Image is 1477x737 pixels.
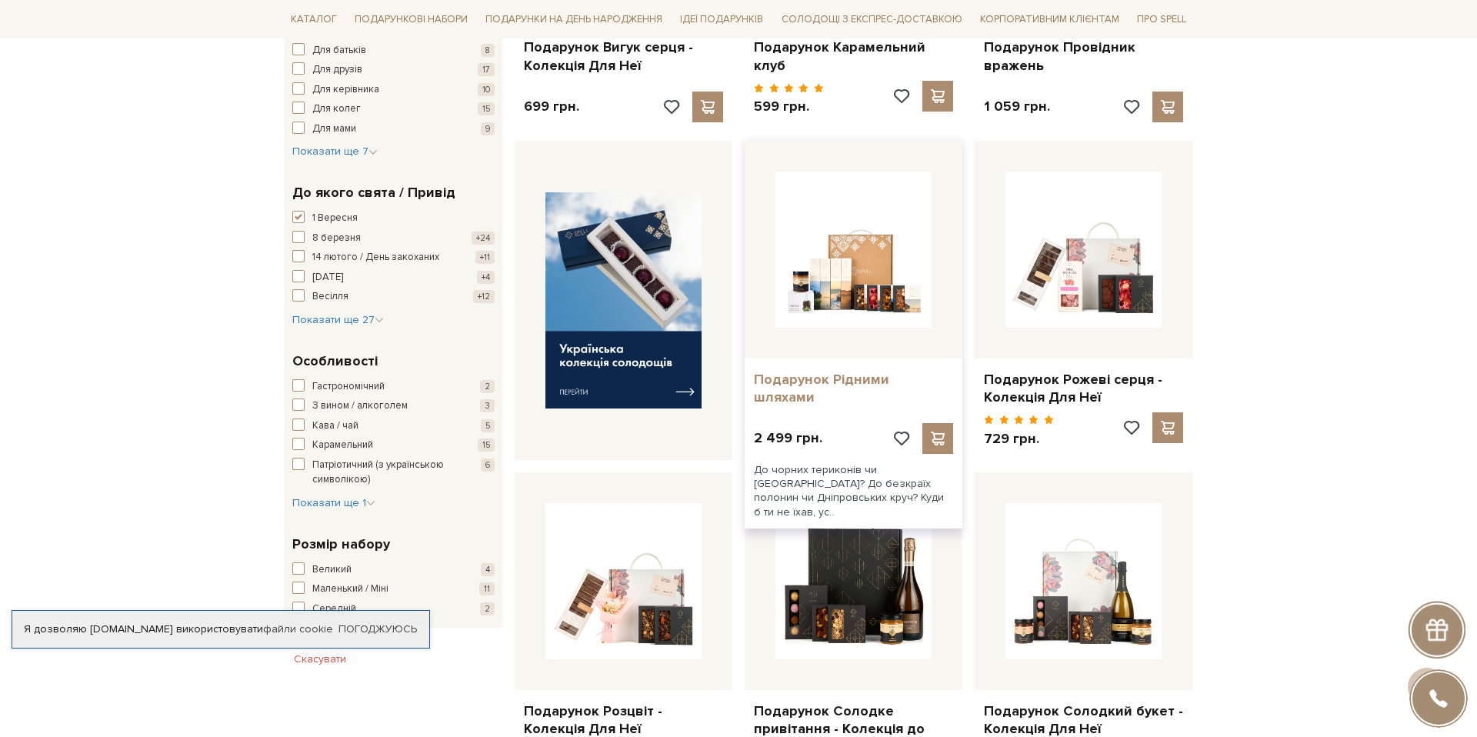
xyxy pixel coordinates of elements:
[754,98,824,115] p: 599 грн.
[524,98,579,115] p: 699 грн.
[292,62,495,78] button: Для друзів 17
[480,602,495,615] span: 2
[475,251,495,264] span: +11
[745,454,962,529] div: До чорних териконів чи [GEOGRAPHIC_DATA]? До безкраїх полонин чи Дніпровських круч? Куди б ти не ...
[312,562,352,578] span: Великий
[292,379,495,395] button: Гастрономічний 2
[1131,8,1192,32] span: Про Spell
[292,250,495,265] button: 14 лютого / День закоханих +11
[674,8,769,32] span: Ідеї подарунків
[312,122,356,137] span: Для мами
[481,44,495,57] span: 8
[974,6,1125,32] a: Корпоративним клієнтам
[312,419,358,434] span: Кава / чай
[292,43,495,58] button: Для батьків 8
[292,419,495,434] button: Кава / чай 5
[292,122,495,137] button: Для мами 9
[292,145,378,158] span: Показати ще 7
[292,82,495,98] button: Для керівника 10
[312,82,379,98] span: Для керівника
[312,602,356,617] span: Середній
[481,563,495,576] span: 4
[292,495,375,511] button: Показати ще 1
[481,419,495,432] span: 5
[312,43,366,58] span: Для батьків
[292,270,495,285] button: [DATE] +4
[263,622,333,635] a: файли cookie
[292,102,495,117] button: Для колег 15
[292,582,495,597] button: Маленький / Міні 11
[481,122,495,135] span: 9
[775,6,969,32] a: Солодощі з експрес-доставкою
[478,102,495,115] span: 15
[312,250,439,265] span: 14 лютого / День закоханих
[292,211,495,226] button: 1 Вересня
[292,438,495,453] button: Карамельний 15
[12,622,429,636] div: Я дозволяю [DOMAIN_NAME] використовувати
[472,232,495,245] span: +24
[312,458,452,488] span: Патріотичний (з українською символікою)
[754,38,953,75] a: Подарунок Карамельний клуб
[480,399,495,412] span: 3
[312,231,361,246] span: 8 березня
[285,8,343,32] span: Каталог
[312,399,408,414] span: З вином / алкоголем
[292,182,455,203] span: До якого свята / Привід
[292,289,495,305] button: Весілля +12
[984,371,1183,407] a: Подарунок Рожеві серця - Колекція Для Неї
[312,379,385,395] span: Гастрономічний
[480,380,495,393] span: 2
[984,38,1183,75] a: Подарунок Провідник вражень
[292,313,384,326] span: Показати ще 27
[292,351,378,372] span: Особливості
[478,63,495,76] span: 17
[984,430,1054,448] p: 729 грн.
[292,458,495,488] button: Патріотичний (з українською символікою) 6
[292,144,378,159] button: Показати ще 7
[479,582,495,595] span: 11
[348,8,474,32] span: Подарункові набори
[338,622,417,636] a: Погоджуюсь
[477,271,495,284] span: +4
[312,62,362,78] span: Для друзів
[754,371,953,407] a: Подарунок Рідними шляхами
[754,429,822,447] p: 2 499 грн.
[285,647,355,672] button: Скасувати
[545,192,702,409] img: banner
[312,289,348,305] span: Весілля
[312,438,373,453] span: Карамельний
[292,312,384,328] button: Показати ще 27
[292,496,375,509] span: Показати ще 1
[481,459,495,472] span: 6
[292,399,495,414] button: З вином / алкоголем 3
[984,98,1050,115] p: 1 059 грн.
[292,534,390,555] span: Розмір набору
[473,290,495,303] span: +12
[312,211,358,226] span: 1 Вересня
[292,231,495,246] button: 8 березня +24
[312,102,361,117] span: Для колег
[292,602,495,617] button: Середній 2
[312,582,388,597] span: Маленький / Міні
[312,270,343,285] span: [DATE]
[524,38,723,75] a: Подарунок Вигук серця - Колекція Для Неї
[478,439,495,452] span: 15
[478,83,495,96] span: 10
[479,8,668,32] span: Подарунки на День народження
[292,562,495,578] button: Великий 4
